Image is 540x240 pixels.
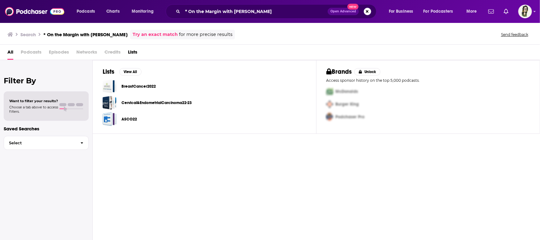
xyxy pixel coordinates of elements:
[104,47,121,60] span: Credits
[419,7,462,16] button: open menu
[121,99,192,106] a: Cervical&EndometrialCarcinoma22-23
[179,31,232,38] span: for more precise results
[103,68,142,76] a: ListsView All
[5,6,64,17] img: Podchaser - Follow, Share and Rate Podcasts
[499,32,530,37] button: Send feedback
[389,7,413,16] span: For Business
[132,7,154,16] span: Monitoring
[324,111,336,123] img: Third Pro Logo
[462,7,485,16] button: open menu
[354,68,381,76] button: Unlock
[501,6,511,17] a: Show notifications dropdown
[133,31,178,38] a: Try an exact match
[385,7,421,16] button: open menu
[172,4,382,19] div: Search podcasts, credits, & more...
[324,98,336,111] img: Second Pro Logo
[121,116,137,123] a: ASCO22
[20,32,36,37] h3: Search
[330,10,356,13] span: Open Advanced
[119,68,142,76] button: View All
[102,7,123,16] a: Charts
[466,7,477,16] span: More
[347,4,359,10] span: New
[4,136,89,150] button: Select
[336,102,359,107] span: Burger King
[336,114,365,120] span: Podchaser Pro
[328,8,359,15] button: Open AdvancedNew
[9,105,58,114] span: Choose a tab above to access filters.
[76,47,97,60] span: Networks
[4,76,89,85] h2: Filter By
[4,126,89,132] p: Saved Searches
[106,7,120,16] span: Charts
[103,112,117,126] a: ASCO22
[103,79,117,93] a: BreastCancer2022
[72,7,103,16] button: open menu
[43,32,128,37] h3: * On the Margin with [PERSON_NAME]
[326,68,352,76] h2: Brands
[518,5,532,18] img: User Profile
[183,7,328,16] input: Search podcasts, credits, & more...
[128,47,137,60] a: Lists
[103,96,117,110] a: Cervical&EndometrialCarcinoma22-23
[7,47,13,60] a: All
[4,141,75,145] span: Select
[121,83,156,90] a: BreastCancer2022
[423,7,453,16] span: For Podcasters
[49,47,69,60] span: Episodes
[21,47,41,60] span: Podcasts
[9,99,58,103] span: Want to filter your results?
[127,7,162,16] button: open menu
[336,89,358,94] span: McDonalds
[326,78,530,83] p: Access sponsor history on the top 5,000 podcasts.
[518,5,532,18] button: Show profile menu
[77,7,95,16] span: Podcasts
[486,6,496,17] a: Show notifications dropdown
[324,85,336,98] img: First Pro Logo
[103,68,114,76] h2: Lists
[518,5,532,18] span: Logged in as poppyhat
